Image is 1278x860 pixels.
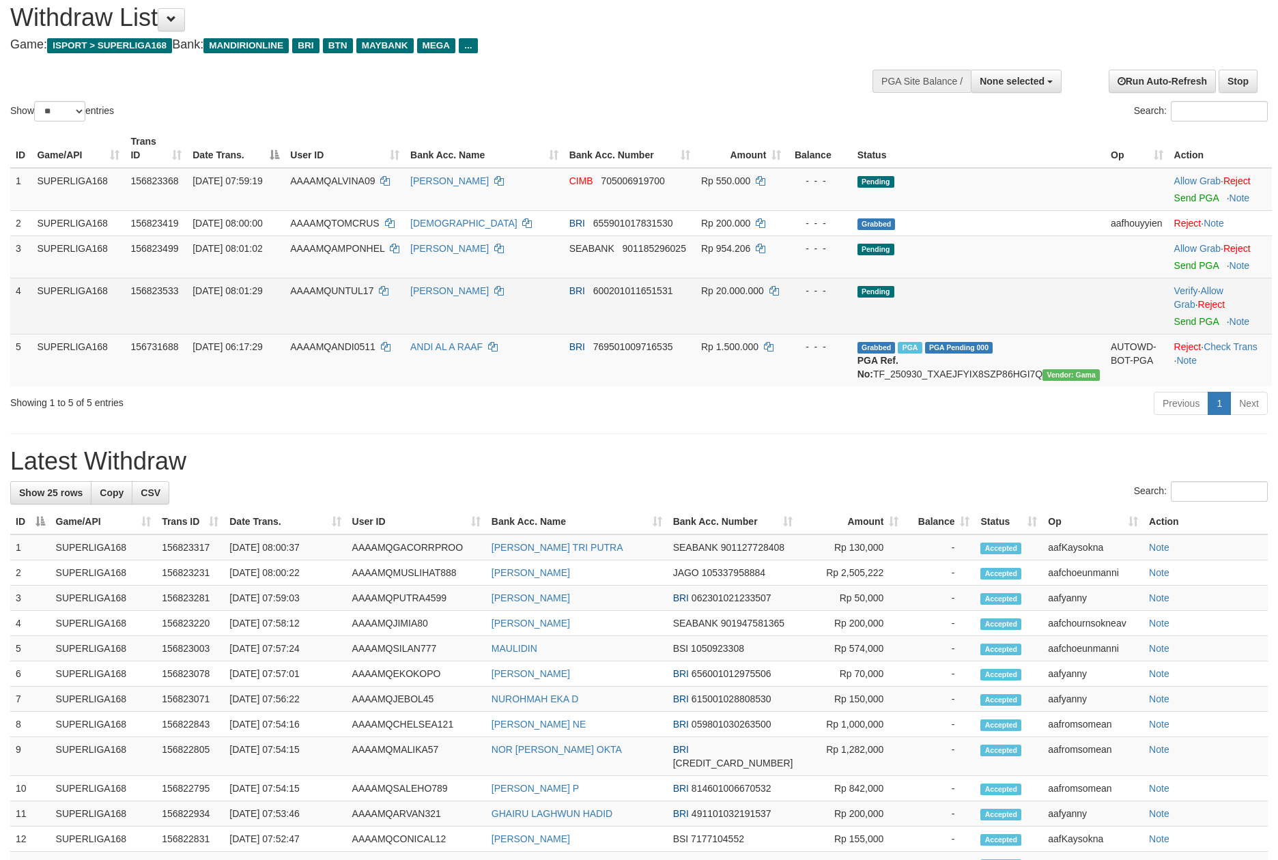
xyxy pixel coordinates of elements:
td: 9 [10,737,51,776]
button: None selected [971,70,1062,93]
a: Note [1149,618,1169,629]
td: 1 [10,168,31,211]
a: Note [1149,693,1169,704]
a: Reject [1223,243,1251,254]
span: Accepted [980,694,1021,706]
span: Accepted [980,593,1021,605]
th: Amount: activate to sort column ascending [696,129,786,168]
th: Trans ID: activate to sort column ascending [156,509,224,534]
a: Send PGA [1174,192,1219,203]
a: Note [1149,833,1169,844]
span: Rp 1.500.000 [701,341,758,352]
td: Rp 155,000 [798,827,904,852]
span: BSI [673,643,689,654]
a: Next [1230,392,1268,415]
div: - - - [792,216,846,230]
span: Rp 954.206 [701,243,750,254]
td: 2 [10,560,51,586]
td: SUPERLIGA168 [51,801,157,827]
td: aafyanny [1042,586,1144,611]
th: User ID: activate to sort column ascending [285,129,405,168]
a: CSV [132,481,169,504]
td: aafromsomean [1042,737,1144,776]
td: 12 [10,827,51,852]
a: Reject [1198,299,1225,310]
td: AAAAMQSALEHO789 [347,776,486,801]
td: Rp 200,000 [798,801,904,827]
th: Balance: activate to sort column ascending [904,509,975,534]
span: BRI [673,783,689,794]
span: Accepted [980,568,1021,579]
a: Note [1149,719,1169,730]
div: - - - [792,340,846,354]
td: 156823078 [156,661,224,687]
td: [DATE] 07:54:15 [224,776,346,801]
th: Action [1169,129,1272,168]
span: BSI [673,833,689,844]
td: aafchoeunmanni [1042,636,1144,661]
span: Copy 814601006670532 to clipboard [692,783,771,794]
td: SUPERLIGA168 [51,611,157,636]
span: BRI [673,719,689,730]
a: Send PGA [1174,260,1219,271]
td: SUPERLIGA168 [51,827,157,852]
span: Copy 059801030263500 to clipboard [692,719,771,730]
a: Stop [1219,70,1258,93]
td: aafKaysokna [1042,534,1144,560]
a: [PERSON_NAME] [410,285,489,296]
td: [DATE] 07:59:03 [224,586,346,611]
th: ID: activate to sort column descending [10,509,51,534]
td: 5 [10,334,31,386]
span: MANDIRIONLINE [203,38,289,53]
span: Copy 062301021233507 to clipboard [692,592,771,603]
td: 4 [10,611,51,636]
span: Copy 655901017831530 to clipboard [593,218,673,229]
span: SEABANK [569,243,614,254]
th: Date Trans.: activate to sort column descending [187,129,285,168]
td: 156822831 [156,827,224,852]
td: AAAAMQEKOKOPO [347,661,486,687]
a: [PERSON_NAME] P [492,783,579,794]
span: Copy 901947581365 to clipboard [721,618,784,629]
span: BRI [569,218,585,229]
span: Accepted [980,618,1021,630]
span: MAYBANK [356,38,414,53]
td: - [904,636,975,661]
span: Copy [100,487,124,498]
a: Allow Grab [1174,243,1221,254]
td: AAAAMQPUTRA4599 [347,586,486,611]
a: Verify [1174,285,1198,296]
th: Date Trans.: activate to sort column ascending [224,509,346,534]
td: aafromsomean [1042,776,1144,801]
select: Showentries [34,101,85,121]
th: Bank Acc. Name: activate to sort column ascending [405,129,564,168]
th: Bank Acc. Number: activate to sort column ascending [668,509,799,534]
td: 1 [10,534,51,560]
a: Note [1230,260,1250,271]
h4: Game: Bank: [10,38,838,52]
span: Accepted [980,644,1021,655]
span: 156731688 [130,341,178,352]
span: Accepted [980,543,1021,554]
td: AAAAMQMALIKA57 [347,737,486,776]
th: ID [10,129,31,168]
td: · [1169,235,1272,278]
td: [DATE] 07:57:01 [224,661,346,687]
td: [DATE] 07:52:47 [224,827,346,852]
td: SUPERLIGA168 [31,210,125,235]
span: Copy 105337958884 to clipboard [702,567,765,578]
td: - [904,661,975,687]
span: AAAAMQTOMCRUS [290,218,379,229]
a: Send PGA [1174,316,1219,327]
td: - [904,611,975,636]
td: Rp 70,000 [798,661,904,687]
span: Copy 1050923308 to clipboard [691,643,744,654]
td: 156823231 [156,560,224,586]
td: AAAAMQCHELSEA121 [347,712,486,737]
td: - [904,560,975,586]
a: Copy [91,481,132,504]
a: [PERSON_NAME] [410,243,489,254]
span: BRI [292,38,319,53]
span: AAAAMQANDI0511 [290,341,375,352]
a: Note [1204,218,1224,229]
